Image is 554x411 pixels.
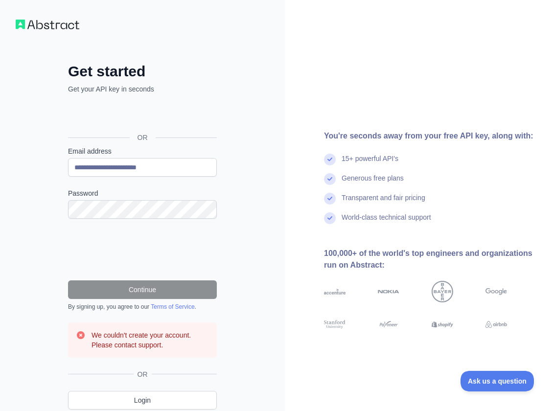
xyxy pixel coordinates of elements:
[432,281,453,302] img: bayer
[68,230,217,269] iframe: reCAPTCHA
[63,105,220,126] iframe: Przycisk Zaloguj się przez Google
[432,319,453,330] img: shopify
[324,193,336,205] img: check mark
[68,391,217,410] a: Login
[16,20,79,29] img: Workflow
[378,281,399,302] img: nokia
[485,319,507,330] img: airbnb
[68,146,217,156] label: Email address
[324,130,538,142] div: You're seconds away from your free API key, along with:
[130,133,156,142] span: OR
[92,330,209,350] h3: We couldn't create your account. Please contact support.
[324,173,336,185] img: check mark
[68,188,217,198] label: Password
[68,84,217,94] p: Get your API key in seconds
[68,63,217,80] h2: Get started
[68,280,217,299] button: Continue
[324,212,336,224] img: check mark
[324,154,336,165] img: check mark
[342,193,425,212] div: Transparent and fair pricing
[342,154,398,173] div: 15+ powerful API's
[324,319,346,330] img: stanford university
[342,173,404,193] div: Generous free plans
[461,371,534,391] iframe: Toggle Customer Support
[324,248,538,271] div: 100,000+ of the world's top engineers and organizations run on Abstract:
[151,303,194,310] a: Terms of Service
[378,319,399,330] img: payoneer
[485,281,507,302] img: google
[134,369,152,379] span: OR
[324,281,346,302] img: accenture
[342,212,431,232] div: World-class technical support
[68,303,217,311] div: By signing up, you agree to our .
